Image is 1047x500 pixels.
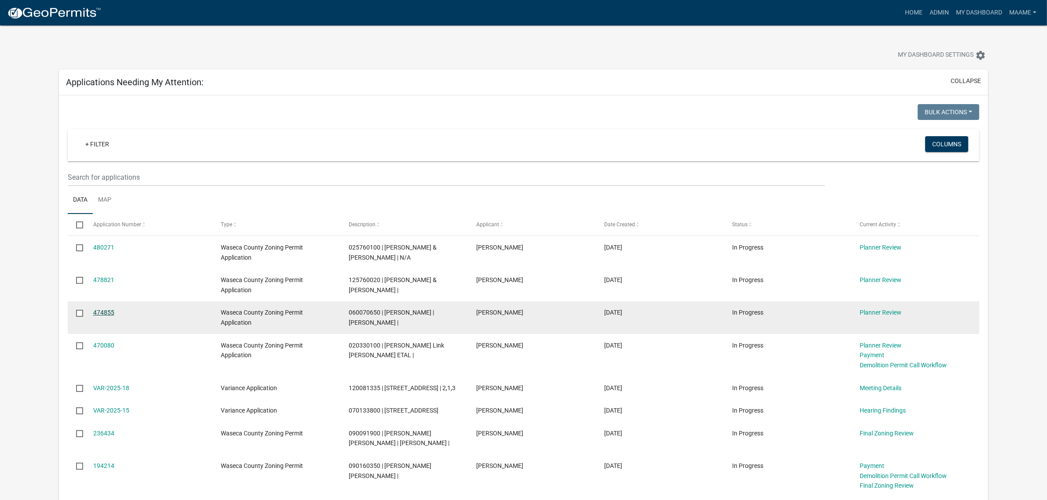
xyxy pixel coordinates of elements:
[349,384,456,391] span: 120081335 | 37516 CLEAR LAKE DR | 2,1,3
[349,244,437,261] span: 025760100 | LUCAS & ARIANA L BOELTER | N/A
[349,276,437,293] span: 125760020 | LISA K & WILLIAM K POPPE |
[221,430,303,437] span: Waseca County Zoning Permit
[93,384,129,391] a: VAR-2025-18
[84,214,212,235] datatable-header-cell: Application Number
[93,186,117,214] a: Map
[604,244,622,251] span: 09/18/2025
[93,276,114,283] a: 478821
[93,430,114,437] a: 236434
[93,221,141,228] span: Application Number
[732,244,763,251] span: In Progress
[860,472,947,479] a: Demolition Permit Call Workflow
[477,309,524,316] span: Jacob Wolff
[93,462,114,469] a: 194214
[68,214,84,235] datatable-header-cell: Select
[78,136,116,152] a: + Filter
[212,214,340,235] datatable-header-cell: Type
[1006,4,1040,21] a: Maame
[349,462,431,479] span: 090160350 | SONIA DOMINGUEZ LARA |
[604,407,622,414] span: 05/28/2025
[732,276,763,283] span: In Progress
[925,136,968,152] button: Columns
[477,462,524,469] span: Sonia Lara
[604,384,622,391] span: 08/27/2025
[340,214,468,235] datatable-header-cell: Description
[221,407,277,414] span: Variance Application
[349,430,449,447] span: 090091900 | WILLIAM DEREK BREWER | BECKY BREWER |
[596,214,724,235] datatable-header-cell: Date Created
[477,384,524,391] span: ERIN EDWARDS
[221,462,303,469] span: Waseca County Zoning Permit
[221,384,277,391] span: Variance Application
[477,244,524,251] span: Lucas Boelter
[349,309,434,326] span: 060070650 | JACOB M WOLFF | DANIELLE C WOLFF |
[604,276,622,283] span: 09/15/2025
[860,244,902,251] a: Planner Review
[477,276,524,283] span: William Poppe
[93,342,114,349] a: 470080
[860,362,947,369] a: Demolition Permit Call Workflow
[860,482,914,489] a: Final Zoning Review
[477,221,500,228] span: Applicant
[975,50,986,61] i: settings
[901,4,926,21] a: Home
[732,342,763,349] span: In Progress
[732,384,763,391] span: In Progress
[604,462,622,469] span: 11/21/2023
[604,309,622,316] span: 09/07/2025
[732,462,763,469] span: In Progress
[221,221,232,228] span: Type
[221,276,303,293] span: Waseca County Zoning Permit Application
[860,384,902,391] a: Meeting Details
[68,186,93,214] a: Data
[477,430,524,437] span: Becky Brewer
[851,214,979,235] datatable-header-cell: Current Activity
[860,342,902,349] a: Planner Review
[221,342,303,359] span: Waseca County Zoning Permit Application
[898,50,974,61] span: My Dashboard Settings
[604,342,622,349] span: 08/27/2025
[349,221,376,228] span: Description
[349,407,438,414] span: 070133800 | 17674 240TH ST | 8
[468,214,596,235] datatable-header-cell: Applicant
[221,244,303,261] span: Waseca County Zoning Permit Application
[93,407,129,414] a: VAR-2025-15
[860,221,897,228] span: Current Activity
[477,407,524,414] span: Matt Holland
[951,76,981,86] button: collapse
[732,221,748,228] span: Status
[66,77,204,87] h5: Applications Needing My Attention:
[926,4,952,21] a: Admin
[477,342,524,349] span: Jennifer VonEnde
[732,309,763,316] span: In Progress
[860,351,885,359] a: Payment
[952,4,1006,21] a: My Dashboard
[68,168,825,186] input: Search for applications
[891,47,993,64] button: My Dashboard Settingssettings
[860,309,902,316] a: Planner Review
[732,407,763,414] span: In Progress
[860,407,906,414] a: Hearing Findings
[604,221,635,228] span: Date Created
[860,462,885,469] a: Payment
[918,104,979,120] button: Bulk Actions
[860,276,902,283] a: Planner Review
[732,430,763,437] span: In Progress
[93,309,114,316] a: 474855
[349,342,444,359] span: 020330100 | Laura Link Stewart ETAL |
[221,309,303,326] span: Waseca County Zoning Permit Application
[724,214,852,235] datatable-header-cell: Status
[93,244,114,251] a: 480271
[860,430,914,437] a: Final Zoning Review
[604,430,622,437] span: 03/22/2024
